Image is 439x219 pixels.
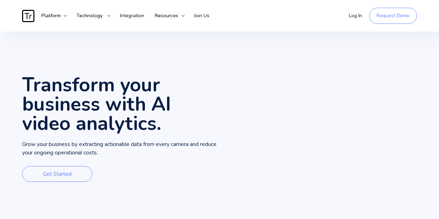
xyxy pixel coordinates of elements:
div: Resources [149,5,185,26]
strong: Resources [155,12,178,19]
p: Grow your business by extracting actionable data from every camera and reduce your ongoing operat... [22,140,220,158]
a: Join Us [189,5,215,26]
div: Platform [36,5,68,26]
strong: Technology [77,12,102,19]
h1: Transform your business with AI video analytics. [22,75,220,133]
a: Request Demo [369,8,417,24]
strong: Platform [41,12,61,19]
a: Integration [115,5,149,26]
div: Technology [71,5,111,26]
img: Traces Logo [22,10,34,22]
a: Log In [344,5,367,26]
a: home [22,10,36,22]
a: Get Started [22,166,92,182]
